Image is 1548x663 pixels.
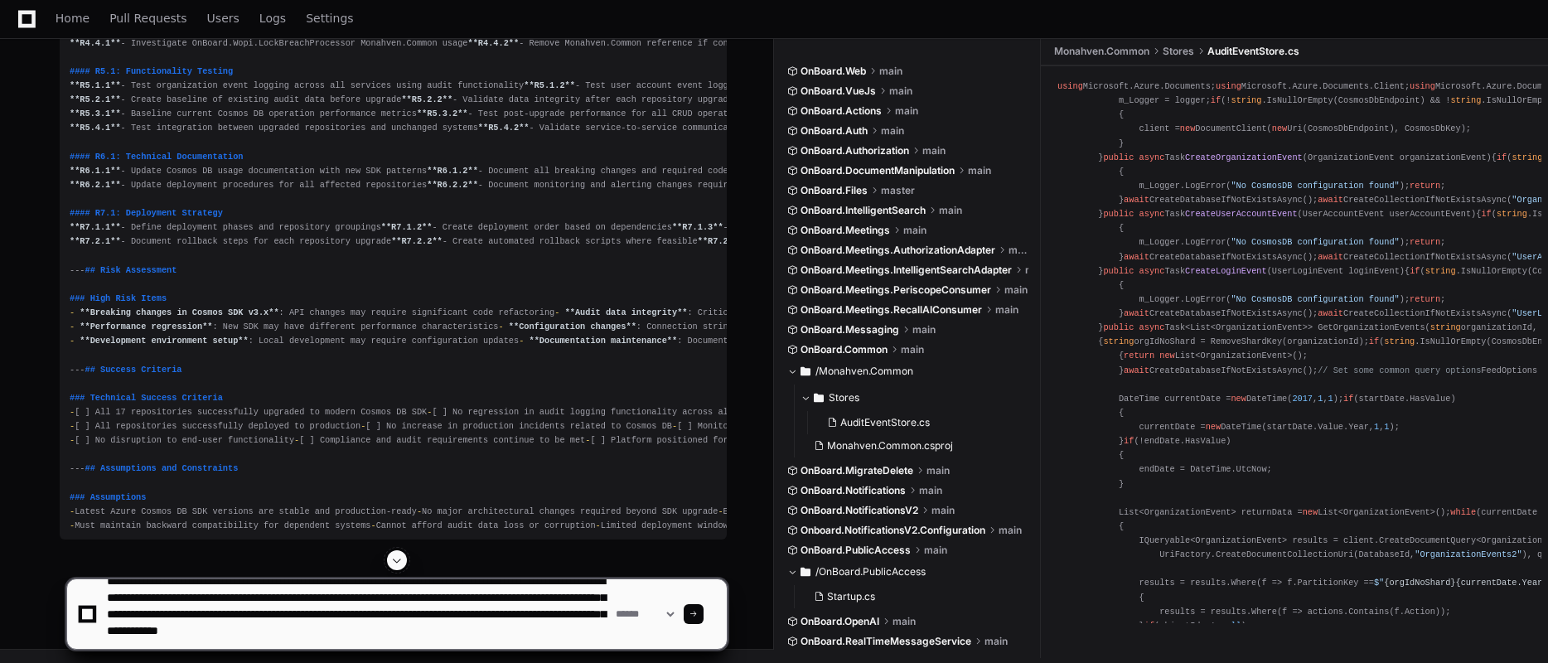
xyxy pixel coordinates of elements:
[672,421,677,431] span: -
[1103,152,1134,162] span: public
[1308,152,1487,162] span: OrganizationEvent organizationEvent
[1124,351,1154,361] span: return
[1206,422,1221,432] span: new
[80,336,248,346] span: **Development environment setup**
[509,322,636,331] span: **Configuration changes**
[931,504,955,517] span: main
[801,303,982,317] span: OnBoard.Meetings.RecallAIConsumer
[1272,266,1400,276] span: UserLoginEvent loginEvent
[801,504,918,517] span: OnBoard.NotificationsV2
[585,435,590,445] span: -
[926,464,950,477] span: main
[70,520,75,530] span: -
[1009,244,1028,257] span: main
[70,293,167,303] span: ### High Risk Items
[360,421,365,431] span: -
[530,336,678,346] span: **Documentation maintenance**
[596,520,601,530] span: -
[1231,294,1399,304] span: "No CosmosDB configuration found"
[1180,123,1195,133] span: new
[801,264,1012,277] span: OnBoard.Meetings.IntelligentSearchAdapter
[1103,266,1405,276] span: Task ( )
[718,506,723,516] span: -
[80,322,212,331] span: **Performance regression**
[1272,123,1287,133] span: new
[56,13,89,23] span: Home
[1139,152,1165,162] span: async
[1054,45,1149,58] span: Monahven.Common
[70,152,243,162] span: #### R6.1: Technical Documentation
[881,184,915,197] span: master
[1103,336,1134,346] span: string
[1159,351,1174,361] span: new
[801,464,913,477] span: OnBoard.MigrateDelete
[829,391,859,404] span: Stores
[1231,237,1399,247] span: "No CosmosDB configuration found"
[939,204,962,217] span: main
[815,365,913,378] span: /Monahven.Common
[924,544,947,557] span: main
[801,323,899,336] span: OnBoard.Messaging
[995,303,1018,317] span: main
[814,388,824,408] svg: Directory
[787,358,1028,385] button: /Monahven.Common
[1374,422,1379,432] span: 1
[1139,266,1165,276] span: async
[1057,81,1083,91] span: using
[1410,81,1435,91] span: using
[306,13,353,23] span: Settings
[1231,95,1261,105] span: string
[1410,266,1420,276] span: if
[801,244,995,257] span: OnBoard.Meetings.AuthorizationAdapter
[1318,394,1323,404] span: 1
[1211,95,1221,105] span: if
[554,307,559,317] span: -
[1124,252,1149,262] span: await
[1303,209,1471,219] span: UserAccountEvent userAccountEvent
[1512,152,1542,162] span: string
[912,323,936,336] span: main
[801,484,906,497] span: OnBoard.Notifications
[820,411,1018,434] button: AuditEventStore.cs
[801,283,991,297] span: OnBoard.Meetings.PeriscopeConsumer
[70,336,75,346] span: -
[1139,209,1165,219] span: async
[1410,294,1440,304] span: return
[1231,181,1399,191] span: "No CosmosDB configuration found"
[801,544,911,557] span: OnBoard.PublicAccess
[1124,195,1149,205] span: await
[1103,322,1134,332] span: public
[801,524,985,537] span: Onboard.NotificationsV2.Configuration
[294,435,299,445] span: -
[70,393,223,403] span: ### Technical Success Criteria
[807,434,1018,457] button: Monahven.Common.csproj
[85,265,177,275] span: ## Risk Assessment
[801,343,888,356] span: OnBoard.Common
[1103,266,1134,276] span: public
[85,463,238,473] span: ## Assumptions and Constraints
[1497,209,1527,219] span: string
[1328,394,1333,404] span: 1
[259,13,286,23] span: Logs
[370,520,375,530] span: -
[1384,422,1389,432] span: 1
[1318,195,1343,205] span: await
[1410,181,1440,191] span: return
[519,336,524,346] span: -
[827,439,953,452] span: Monahven.Common.csproj
[85,365,181,375] span: ## Success Criteria
[1124,436,1134,446] span: if
[1497,152,1507,162] span: if
[922,144,946,157] span: main
[70,66,233,76] span: #### R5.1: Functionality Testing
[1185,266,1267,276] span: CreateLoginEvent
[70,492,146,502] span: ### Assumptions
[801,65,866,78] span: OnBoard.Web
[1369,336,1379,346] span: if
[1410,237,1440,247] span: return
[840,416,930,429] span: AuditEventStore.cs
[70,208,223,218] span: #### R7.1: Deployment Strategy
[801,385,1028,411] button: Stores
[70,421,75,431] span: -
[1103,209,1134,219] span: public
